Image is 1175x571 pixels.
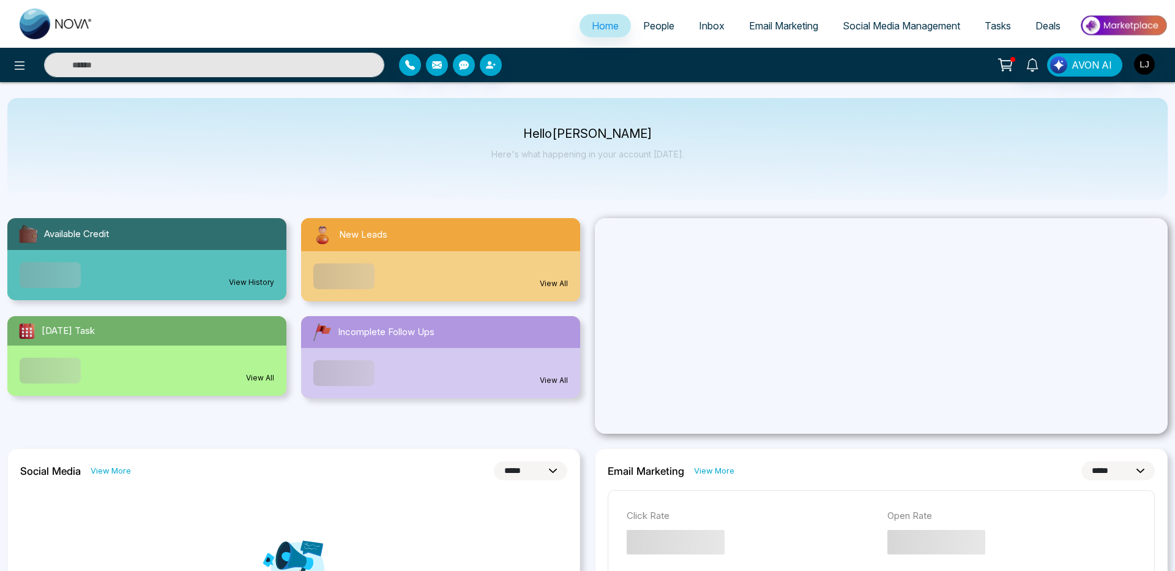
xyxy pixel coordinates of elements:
span: Home [592,20,619,32]
a: View All [246,372,274,384]
a: Home [580,14,631,37]
p: Open Rate [887,509,1136,523]
a: View More [694,465,734,477]
img: todayTask.svg [17,321,37,341]
h2: Social Media [20,465,81,477]
span: Inbox [699,20,725,32]
img: Nova CRM Logo [20,9,93,39]
span: AVON AI [1072,58,1112,72]
a: Email Marketing [737,14,830,37]
a: Inbox [687,14,737,37]
span: [DATE] Task [42,324,95,338]
a: Social Media Management [830,14,972,37]
span: Incomplete Follow Ups [338,325,435,339]
span: Social Media Management [843,20,960,32]
a: Incomplete Follow UpsView All [294,316,587,398]
p: Here's what happening in your account [DATE]. [491,149,684,159]
a: Deals [1023,14,1073,37]
img: User Avatar [1134,54,1155,75]
span: People [643,20,674,32]
img: followUps.svg [311,321,333,343]
span: New Leads [339,228,387,242]
a: Tasks [972,14,1023,37]
a: View History [229,277,274,288]
a: People [631,14,687,37]
a: View All [540,278,568,289]
p: Hello [PERSON_NAME] [491,129,684,139]
span: Deals [1035,20,1061,32]
p: Click Rate [627,509,875,523]
img: Lead Flow [1050,56,1067,74]
img: Market-place.gif [1079,12,1168,39]
a: View More [91,465,131,477]
a: View All [540,375,568,386]
span: Available Credit [44,227,109,241]
span: Tasks [985,20,1011,32]
span: Email Marketing [749,20,818,32]
img: newLeads.svg [311,223,334,246]
h2: Email Marketing [608,465,684,477]
img: availableCredit.svg [17,223,39,245]
button: AVON AI [1047,53,1122,77]
a: New LeadsView All [294,218,587,301]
